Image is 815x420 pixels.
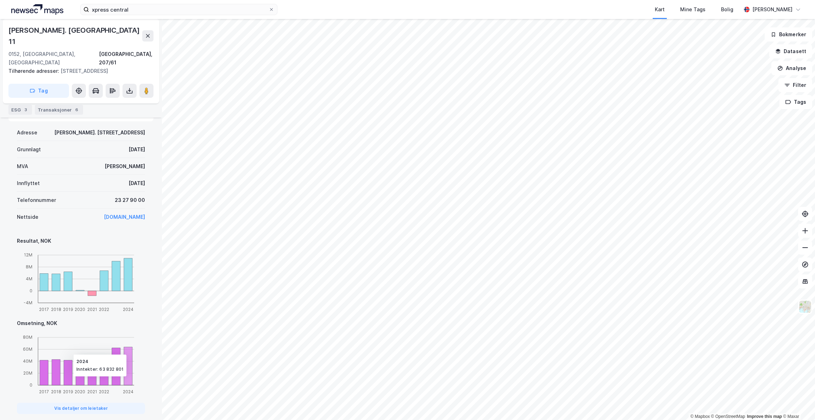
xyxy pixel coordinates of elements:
[54,128,145,137] div: [PERSON_NAME]. [STREET_ADDRESS]
[711,414,745,419] a: OpenStreetMap
[63,389,73,394] tspan: 2019
[87,306,97,312] tspan: 2021
[35,105,83,115] div: Transaksjoner
[17,179,40,187] div: Innflyttet
[8,105,32,115] div: ESG
[765,27,812,42] button: Bokmerker
[778,78,812,92] button: Filter
[798,300,812,313] img: Z
[23,346,32,352] tspan: 60M
[123,389,133,394] tspan: 2024
[752,5,792,14] div: [PERSON_NAME]
[22,106,29,113] div: 3
[655,5,665,14] div: Kart
[30,382,32,388] tspan: 0
[115,196,145,204] div: 23 27 90 00
[39,389,49,394] tspan: 2017
[105,162,145,171] div: [PERSON_NAME]
[73,106,80,113] div: 6
[23,358,32,364] tspan: 40M
[87,389,97,394] tspan: 2021
[779,95,812,109] button: Tags
[17,403,145,414] button: Vis detaljer om leietaker
[690,414,710,419] a: Mapbox
[63,306,73,312] tspan: 2019
[17,128,37,137] div: Adresse
[8,84,69,98] button: Tag
[17,196,56,204] div: Telefonnummer
[104,214,145,220] a: [DOMAIN_NAME]
[24,252,32,257] tspan: 12M
[128,179,145,187] div: [DATE]
[771,61,812,75] button: Analyse
[11,4,63,15] img: logo.a4113a55bc3d86da70a041830d287a7e.svg
[123,306,133,312] tspan: 2024
[51,389,61,394] tspan: 2018
[780,386,815,420] iframe: Chat Widget
[51,306,61,312] tspan: 2018
[75,306,85,312] tspan: 2020
[26,264,32,269] tspan: 8M
[30,288,32,293] tspan: 0
[17,319,145,327] div: Omsetning, NOK
[721,5,733,14] div: Bolig
[17,162,28,171] div: MVA
[99,389,109,394] tspan: 2022
[75,389,85,394] tspan: 2020
[8,25,142,47] div: [PERSON_NAME]. [GEOGRAPHIC_DATA] 11
[23,335,32,340] tspan: 80M
[747,414,782,419] a: Improve this map
[17,145,41,154] div: Grunnlagt
[89,4,269,15] input: Søk på adresse, matrikkel, gårdeiere, leietakere eller personer
[8,67,148,75] div: [STREET_ADDRESS]
[99,50,153,67] div: [GEOGRAPHIC_DATA], 207/61
[24,300,32,305] tspan: -4M
[17,237,145,245] div: Resultat, NOK
[128,145,145,154] div: [DATE]
[769,44,812,58] button: Datasett
[8,68,61,74] span: Tilhørende adresser:
[17,213,38,221] div: Nettside
[39,306,49,312] tspan: 2017
[99,306,109,312] tspan: 2022
[680,5,706,14] div: Mine Tags
[23,370,32,376] tspan: 20M
[26,276,32,281] tspan: 4M
[8,50,99,67] div: 0152, [GEOGRAPHIC_DATA], [GEOGRAPHIC_DATA]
